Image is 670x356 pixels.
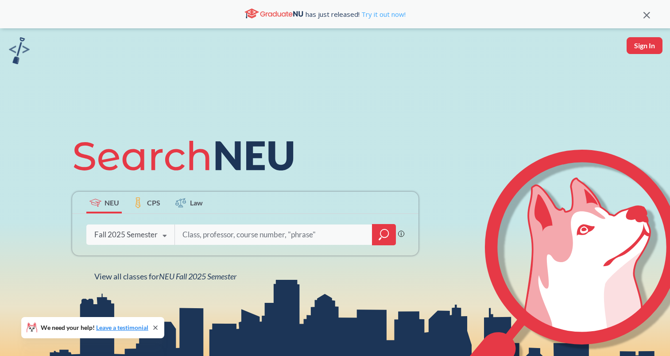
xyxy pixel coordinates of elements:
[627,37,662,54] button: Sign In
[159,271,236,281] span: NEU Fall 2025 Semester
[94,271,236,281] span: View all classes for
[379,228,389,241] svg: magnifying glass
[182,225,366,244] input: Class, professor, course number, "phrase"
[9,37,30,67] a: sandbox logo
[360,10,406,19] a: Try it out now!
[41,325,148,331] span: We need your help!
[190,197,203,208] span: Law
[94,230,158,240] div: Fall 2025 Semester
[105,197,119,208] span: NEU
[9,37,30,64] img: sandbox logo
[306,9,406,19] span: has just released!
[372,224,396,245] div: magnifying glass
[96,324,148,331] a: Leave a testimonial
[147,197,160,208] span: CPS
